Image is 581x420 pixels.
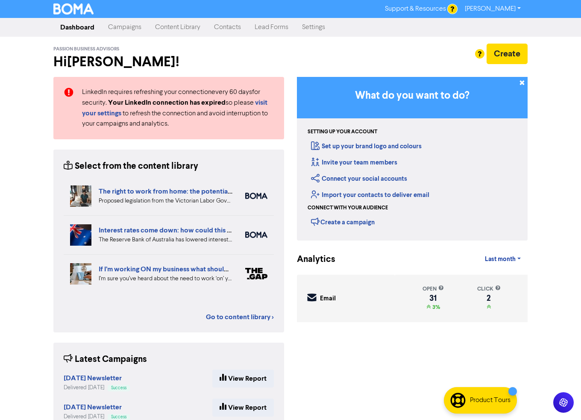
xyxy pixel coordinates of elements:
div: Latest Campaigns [64,353,147,366]
span: Passion Business Advisors [53,46,119,52]
a: Set up your brand logo and colours [311,142,422,150]
h3: What do you want to do? [310,90,515,102]
span: Success [111,386,126,390]
a: [DATE] Newsletter [64,404,122,411]
a: Contacts [207,19,248,36]
div: click [477,285,501,293]
a: Last month [478,251,528,268]
h2: Hi [PERSON_NAME] ! [53,54,284,70]
a: Go to content library > [206,312,274,322]
div: Getting Started in BOMA [297,77,528,241]
div: Create a campaign [311,215,375,228]
div: Analytics [297,253,325,266]
div: I’m sure you’ve heard about the need to work ‘on’ your business as well as working ‘in’ your busi... [99,274,232,283]
a: Dashboard [53,19,101,36]
a: Import your contacts to deliver email [311,191,429,199]
div: 31 [423,295,444,302]
a: View Report [212,399,274,417]
a: Connect your social accounts [311,175,407,183]
div: 2 [477,295,501,302]
a: [PERSON_NAME] [458,2,528,16]
a: Settings [295,19,332,36]
div: open [423,285,444,293]
div: The Reserve Bank of Australia has lowered interest rates. What does a drop in interest rates mean... [99,235,232,244]
div: Proposed legislation from the Victorian Labor Government could offer your employees the right to ... [99,197,232,206]
a: If I’m working ON my business what should I be doing? [99,265,262,273]
button: Create [487,44,528,64]
a: View Report [212,370,274,388]
a: Invite your team members [311,159,397,167]
span: Last month [485,256,516,263]
div: Delivered [DATE] [64,384,130,392]
img: thegap [245,268,267,279]
div: Select from the content library [64,160,198,173]
a: Lead Forms [248,19,295,36]
div: LinkedIn requires refreshing your connection every 60 days for security. so please to refresh the... [76,87,280,129]
a: [DATE] Newsletter [64,375,122,382]
a: visit your settings [82,100,267,117]
span: Success [111,415,126,419]
div: Connect with your audience [308,204,388,212]
div: Email [320,294,336,304]
img: BOMA Logo [53,3,94,15]
a: The right to work from home: the potential impact for your employees and business [99,187,354,196]
a: Support & Resources [378,2,458,16]
span: 3% [431,304,440,311]
strong: [DATE] Newsletter [64,374,122,382]
iframe: Chat Widget [474,328,581,420]
img: boma [245,232,267,238]
img: boma [245,193,267,199]
strong: [DATE] Newsletter [64,403,122,411]
a: Content Library [148,19,207,36]
a: Campaigns [101,19,148,36]
div: Setting up your account [308,128,377,136]
a: Interest rates come down: how could this affect your business finances? [99,226,319,235]
strong: Your LinkedIn connection has expired [108,98,226,107]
